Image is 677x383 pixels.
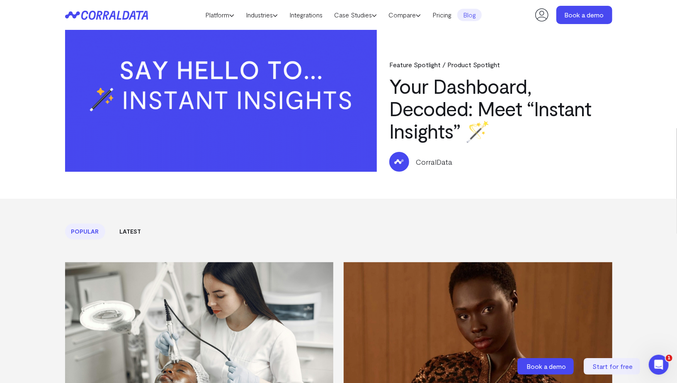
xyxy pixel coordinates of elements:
[114,224,148,239] a: Latest
[383,9,427,21] a: Compare
[593,362,633,370] span: Start for free
[556,6,612,24] a: Book a demo
[527,362,566,370] span: Book a demo
[389,61,612,68] div: Feature Spotlight / Product Spotlight
[199,9,240,21] a: Platform
[284,9,328,21] a: Integrations
[65,224,105,239] a: Popular
[517,358,575,375] a: Book a demo
[328,9,383,21] a: Case Studies
[389,74,591,143] a: Your Dashboard, Decoded: Meet “Instant Insights” 🪄
[416,156,452,167] p: CorralData
[666,355,672,361] span: 1
[240,9,284,21] a: Industries
[457,9,482,21] a: Blog
[427,9,457,21] a: Pricing
[649,355,669,375] iframe: Intercom live chat
[584,358,642,375] a: Start for free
